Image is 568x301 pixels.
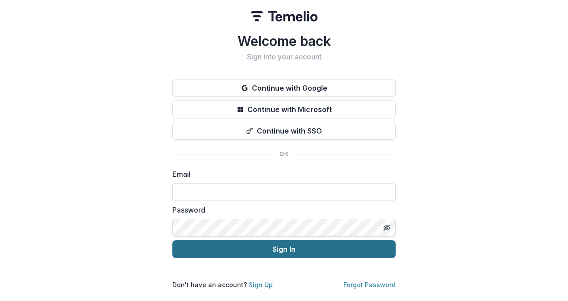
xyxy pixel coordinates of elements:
[172,100,396,118] button: Continue with Microsoft
[343,281,396,288] a: Forgot Password
[172,33,396,49] h1: Welcome back
[172,240,396,258] button: Sign In
[172,280,273,289] p: Don't have an account?
[251,11,317,21] img: Temelio
[172,122,396,140] button: Continue with SSO
[172,205,390,215] label: Password
[380,221,394,235] button: Toggle password visibility
[172,79,396,97] button: Continue with Google
[172,169,390,180] label: Email
[249,281,273,288] a: Sign Up
[172,53,396,61] h2: Sign into your account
